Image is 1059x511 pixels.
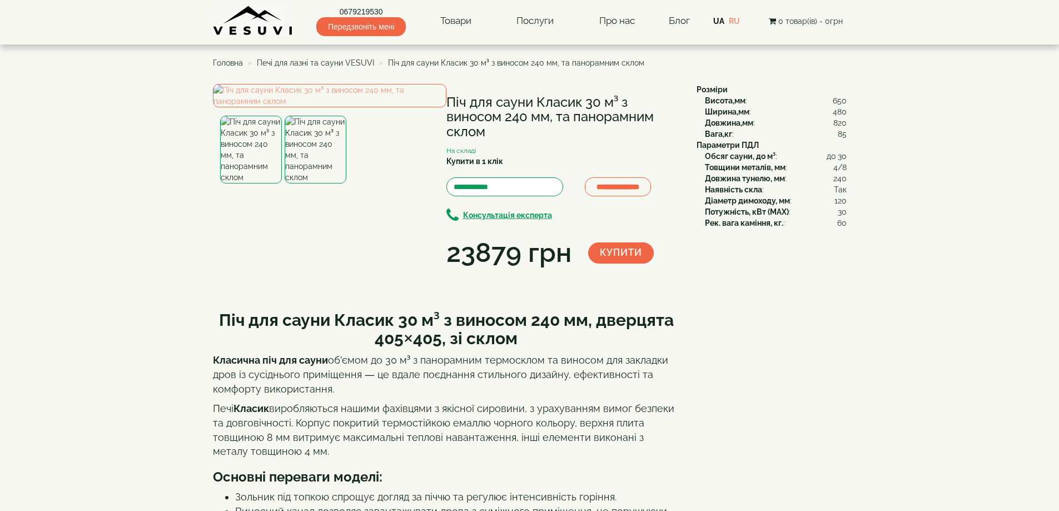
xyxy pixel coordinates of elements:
[213,353,680,396] p: об'ємом до 30 м³ з панорамним термосклом та виносом для закладки дров із сусіднього приміщення — ...
[705,117,847,128] div: :
[833,106,847,117] span: 480
[705,151,847,162] div: :
[213,6,294,36] img: Завод VESUVI
[220,116,282,183] img: Піч для сауни Класик 30 м³ з виносом 240 мм, та панорамним склом
[697,85,728,94] b: Розміри
[446,156,503,167] label: Купити в 1 клік
[316,17,406,36] span: Передзвоніть мені
[213,58,243,67] a: Головна
[705,196,790,205] b: Діаметр димоходу, мм
[213,469,382,485] b: Основні переваги моделі:
[729,17,740,26] a: RU
[765,15,846,27] button: 0 товар(ів) - 0грн
[233,403,269,414] strong: Класик
[285,116,346,183] img: Піч для сауни Класик 30 м³ з виносом 240 мм, та панорамним склом
[833,95,847,106] span: 650
[827,151,847,162] span: до 30
[588,8,646,34] a: Про нас
[778,17,843,26] span: 0 товар(ів) - 0грн
[213,84,446,107] img: Піч для сауни Класик 30 м³ з виносом 240 мм, та панорамним склом
[446,234,571,272] div: 23879 грн
[705,106,847,117] div: :
[834,184,847,195] span: Так
[429,8,483,34] a: Товари
[257,58,374,67] a: Печі для лазні та сауни VESUVI
[697,141,759,150] b: Параметри ПДЛ
[705,163,785,172] b: Товщини металів, мм
[705,152,775,161] b: Обсяг сауни, до м³
[705,206,847,217] div: :
[705,195,847,206] div: :
[705,130,732,138] b: Вага,кг
[213,401,680,459] p: Печі виробляються нашими фахівцями з якісної сировини, з урахуванням вимог безпеки та довговічнос...
[588,242,654,264] button: Купити
[705,207,789,216] b: Потужність, кВт (MAX)
[838,128,847,140] span: 85
[446,147,476,155] small: На складі
[705,174,785,183] b: Довжина тунелю, мм
[388,58,644,67] span: Піч для сауни Класик 30 м³ з виносом 240 мм, та панорамним склом
[713,17,724,26] a: UA
[446,95,680,139] h1: Піч для сауни Класик 30 м³ з виносом 240 мм, та панорамним склом
[705,219,783,227] b: Рек. вага каміння, кг.
[833,162,847,173] span: 4/8
[213,354,328,366] strong: Класична піч для сауни
[316,6,406,17] a: 0679219530
[833,173,847,184] span: 240
[705,107,749,116] b: Ширина,мм
[705,173,847,184] div: :
[838,206,847,217] span: 30
[705,118,753,127] b: Довжина,мм
[705,162,847,173] div: :
[705,96,745,105] b: Висота,мм
[705,128,847,140] div: :
[833,117,847,128] span: 820
[235,490,680,504] li: Зольник під топкою спрощує догляд за піччю та регулює інтенсивність горіння.
[705,184,847,195] div: :
[463,211,552,220] b: Консультація експерта
[705,217,847,229] div: :
[705,95,847,106] div: :
[669,15,690,26] a: Блог
[505,8,565,34] a: Послуги
[705,185,762,194] b: Наявність скла
[834,195,847,206] span: 120
[219,310,674,348] b: Піч для сауни Класик 30 м³ з виносом 240 мм, дверцята 405×405, зі склом
[837,217,847,229] span: 60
